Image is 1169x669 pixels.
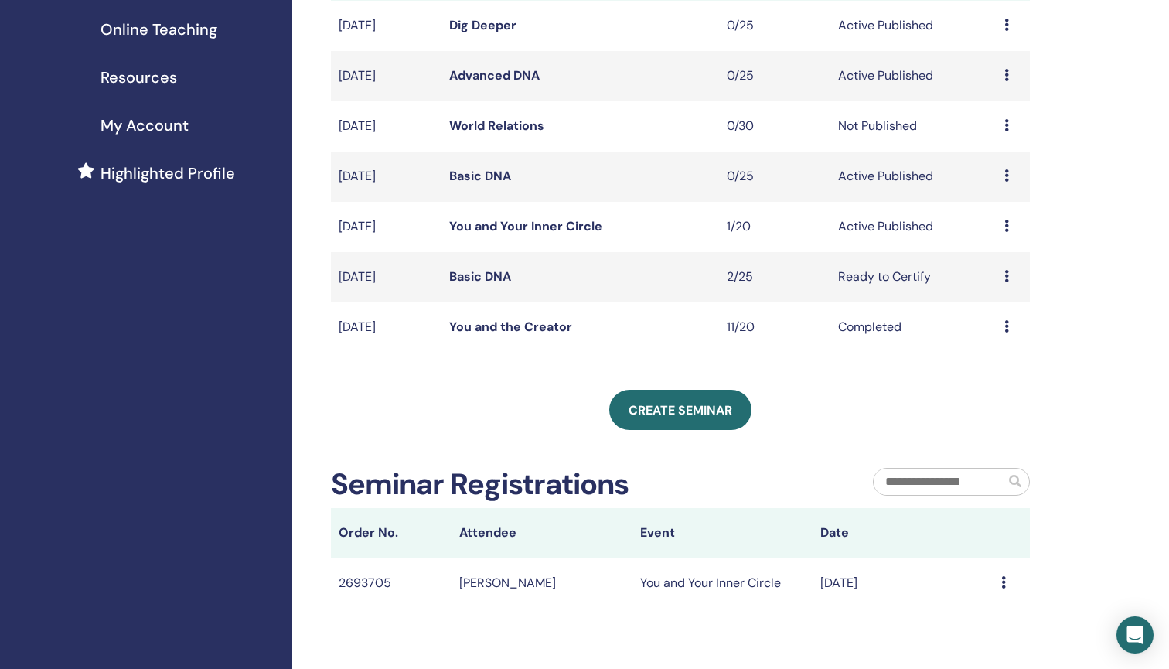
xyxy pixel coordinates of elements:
a: Create seminar [609,390,751,430]
th: Order No. [331,508,452,558]
a: You and Your Inner Circle [449,218,602,234]
td: 0/25 [719,152,830,202]
td: Not Published [830,101,997,152]
a: You and the Creator [449,319,572,335]
td: [DATE] [331,202,441,252]
th: Attendee [452,508,632,558]
span: Create seminar [629,402,732,418]
a: Basic DNA [449,168,511,184]
td: You and Your Inner Circle [632,558,813,608]
td: 0/25 [719,51,830,101]
td: 2/25 [719,252,830,302]
div: Open Intercom Messenger [1116,616,1154,654]
span: My Account [101,114,189,137]
td: Active Published [830,51,997,101]
td: [DATE] [813,558,993,608]
a: Advanced DNA [449,67,540,84]
th: Event [632,508,813,558]
td: [DATE] [331,152,441,202]
td: [PERSON_NAME] [452,558,632,608]
span: Highlighted Profile [101,162,235,185]
td: 0/25 [719,1,830,51]
td: Active Published [830,202,997,252]
td: [DATE] [331,101,441,152]
td: 1/20 [719,202,830,252]
h2: Seminar Registrations [331,467,629,503]
td: Completed [830,302,997,353]
td: Active Published [830,1,997,51]
td: [DATE] [331,302,441,353]
a: World Relations [449,118,544,134]
td: [DATE] [331,51,441,101]
td: [DATE] [331,252,441,302]
td: Active Published [830,152,997,202]
a: Basic DNA [449,268,511,285]
td: 2693705 [331,558,452,608]
td: [DATE] [331,1,441,51]
td: 0/30 [719,101,830,152]
span: Resources [101,66,177,89]
td: 11/20 [719,302,830,353]
td: Ready to Certify [830,252,997,302]
a: Dig Deeper [449,17,516,33]
th: Date [813,508,993,558]
span: Online Teaching [101,18,217,41]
